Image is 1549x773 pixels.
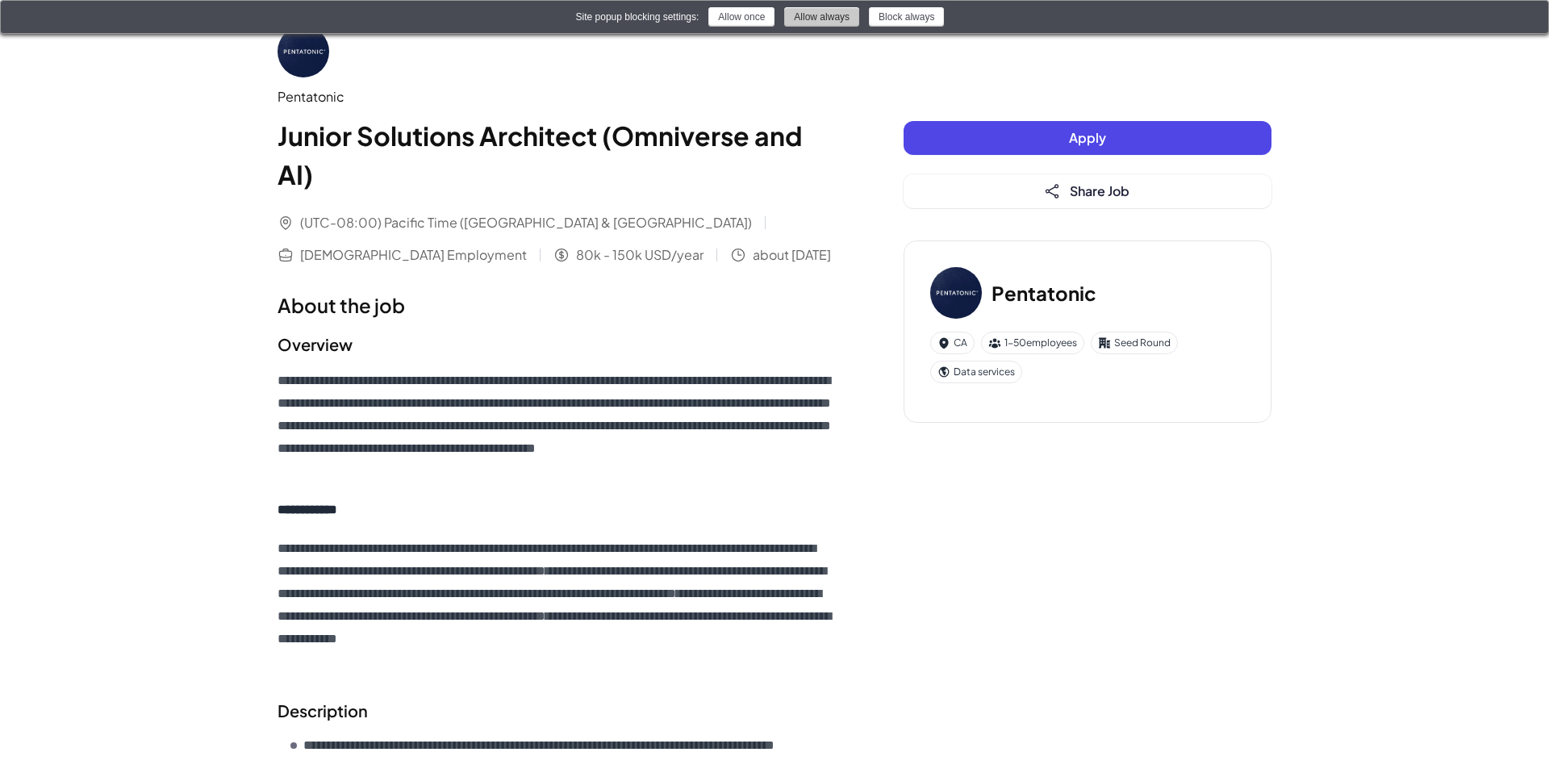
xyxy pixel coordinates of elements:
[300,245,527,265] span: [DEMOGRAPHIC_DATA] Employment
[1070,182,1129,199] span: Share Job
[278,116,839,194] h1: Junior Solutions Architect (Omniverse and AI)
[904,174,1271,208] button: Share Job
[930,361,1022,383] div: Data services
[904,121,1271,155] button: Apply
[1091,332,1178,354] div: Seed Round
[278,87,839,107] div: Pentatonic
[278,699,839,723] h2: Description
[981,332,1084,354] div: 1-50 employees
[576,245,704,265] span: 80k - 150k USD/year
[753,245,831,265] span: about [DATE]
[278,290,839,320] h1: About the job
[1069,129,1106,146] span: Apply
[708,7,774,27] button: Allow once
[300,213,752,232] span: (UTC-08:00) Pacific Time ([GEOGRAPHIC_DATA] & [GEOGRAPHIC_DATA])
[869,7,944,27] button: Block always
[278,332,839,357] h2: Overview
[278,26,329,77] img: Pe
[784,7,859,27] button: Allow always
[576,10,699,24] div: Site popup blocking settings:
[930,332,975,354] div: CA
[992,278,1096,307] h3: Pentatonic
[930,267,982,319] img: Pe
